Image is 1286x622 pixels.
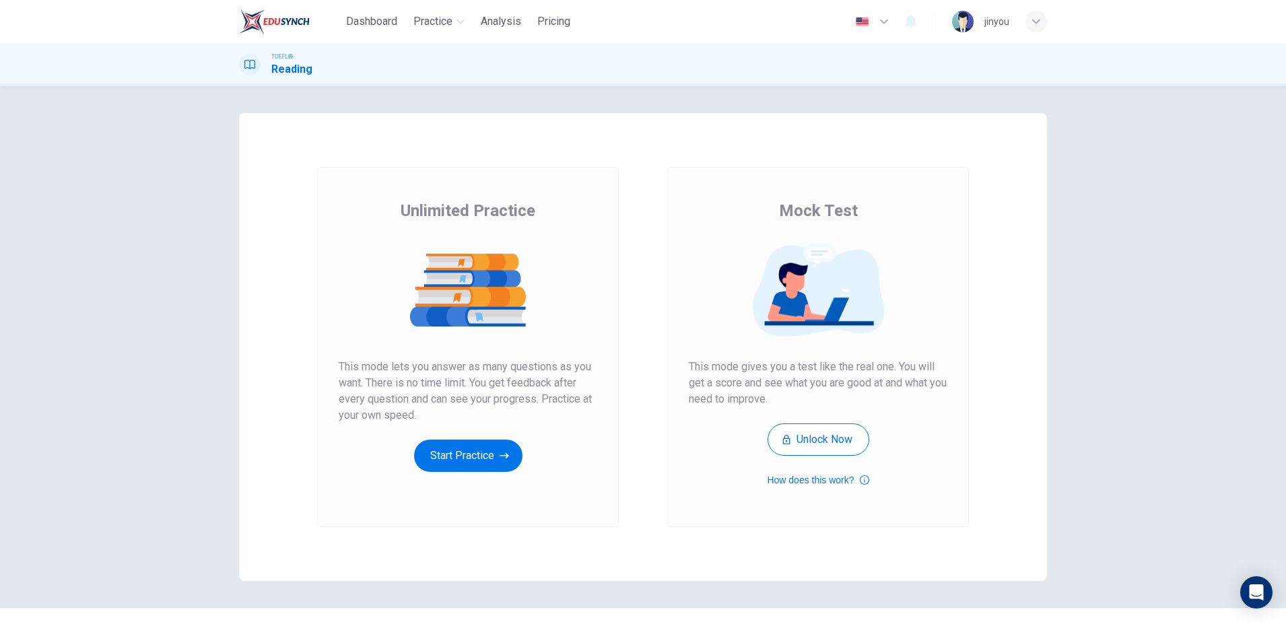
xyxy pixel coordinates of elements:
span: Analysis [481,13,521,30]
div: jinyou [984,13,1009,30]
button: Unlock Now [768,423,869,456]
span: Mock Test [779,200,858,221]
img: Profile picture [952,11,974,32]
span: Unlimited Practice [401,200,535,221]
button: Start Practice [414,440,522,472]
span: Practice [413,13,452,30]
span: This mode gives you a test like the real one. You will get a score and see what you are good at a... [689,359,947,407]
span: Dashboard [346,13,397,30]
button: Practice [408,9,470,34]
button: Pricing [532,9,576,34]
span: TOEFL® [271,52,293,61]
a: EduSynch logo [239,8,341,35]
button: Analysis [475,9,527,34]
div: Open Intercom Messenger [1240,576,1273,609]
button: How does this work? [767,472,869,488]
img: EduSynch logo [239,8,310,35]
button: Dashboard [341,9,403,34]
img: en [854,17,871,27]
span: Pricing [537,13,570,30]
span: This mode lets you answer as many questions as you want. There is no time limit. You get feedback... [339,359,597,423]
h1: Reading [271,61,312,77]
